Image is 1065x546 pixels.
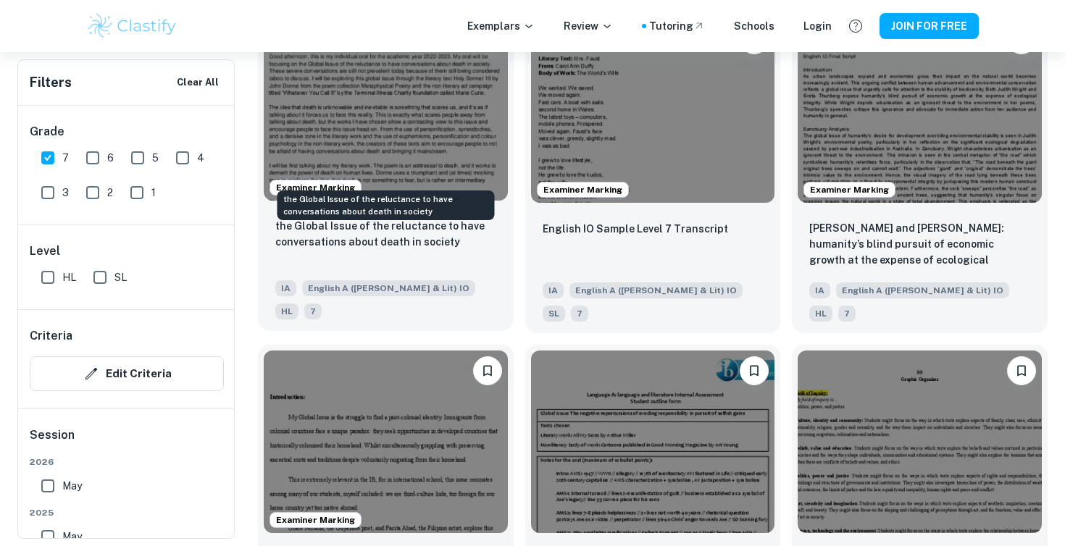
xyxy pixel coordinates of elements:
[302,280,475,296] span: English A ([PERSON_NAME] & Lit) IO
[152,150,159,166] span: 5
[804,183,895,196] span: Examiner Marking
[30,427,224,455] h6: Session
[1007,356,1036,385] button: Please log in to bookmark exemplars
[543,221,728,237] p: English IO Sample Level 7 Transcript
[571,306,588,322] span: 7
[843,14,868,38] button: Help and Feedback
[30,327,72,345] h6: Criteria
[114,269,127,285] span: SL
[264,17,508,200] img: English A (Lang & Lit) IO IA example thumbnail: the Global Issue of the reluctance to h
[531,350,775,533] img: English A (Lang & Lit) IO IA example thumbnail: The negative repercussions of evading re
[740,356,769,385] button: Please log in to bookmark exemplars
[107,185,113,201] span: 2
[30,455,224,469] span: 2026
[197,150,204,166] span: 4
[62,185,69,201] span: 3
[809,220,1030,269] p: Judith Wright and Greta Thunberg: humanity’s blind pursuit of economic growth at the expense of e...
[531,20,775,202] img: English A (Lang & Lit) IO IA example thumbnail: English IO Sample Level 7 Transcript
[30,72,72,93] h6: Filters
[543,306,565,322] span: SL
[649,18,705,34] a: Tutoring
[543,282,564,298] span: IA
[86,12,178,41] img: Clastify logo
[836,282,1009,298] span: English A ([PERSON_NAME] & Lit) IO
[264,350,508,533] img: English A (Lang & Lit) IO IA example thumbnail: The struggle to find a post-colonial ide
[107,150,114,166] span: 6
[569,282,743,298] span: English A ([PERSON_NAME] & Lit) IO
[30,243,224,260] h6: Level
[538,183,628,196] span: Examiner Marking
[734,18,774,34] a: Schools
[270,513,361,526] span: Examiner Marking
[838,306,856,322] span: 7
[258,14,514,332] a: Examiner MarkingPlease log in to bookmark exemplars the Global Issue of the reluctance to have co...
[62,478,82,494] span: May
[151,185,156,201] span: 1
[803,18,832,34] a: Login
[798,350,1042,533] img: English A (Lang & Lit) IO IA example thumbnail: How the hypersexualization of Indigenous
[880,13,979,39] button: JOIN FOR FREE
[275,280,296,296] span: IA
[798,20,1042,202] img: English A (Lang & Lit) IO IA example thumbnail: Judith Wright and Greta Thunberg: humani
[270,181,361,194] span: Examiner Marking
[275,218,496,250] p: the Global Issue of the reluctance to have conversations about death in society
[304,303,322,319] span: 7
[467,18,535,34] p: Exemplars
[525,14,781,332] a: Examiner MarkingPlease log in to bookmark exemplarsEnglish IO Sample Level 7 TranscriptIAEnglish ...
[62,529,82,545] span: May
[30,356,224,391] button: Edit Criteria
[30,123,224,140] h6: Grade
[564,18,613,34] p: Review
[62,269,76,285] span: HL
[473,356,502,385] button: Please log in to bookmark exemplars
[277,190,495,220] div: the Global Issue of the reluctance to have conversations about death in society
[275,303,298,319] span: HL
[30,506,224,519] span: 2025
[809,282,830,298] span: IA
[809,306,832,322] span: HL
[62,150,69,166] span: 7
[792,14,1048,332] a: Examiner MarkingPlease log in to bookmark exemplarsJudith Wright and Greta Thunberg: humanity’s b...
[173,72,222,93] button: Clear All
